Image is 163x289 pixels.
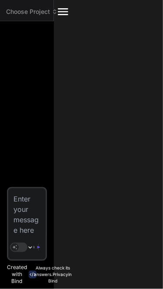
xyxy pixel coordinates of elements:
img: attachment [33,246,35,249]
p: Always check its answers. in Bind [34,265,72,285]
p: Created with Bind [7,264,27,285]
img: bind-logo [29,271,37,279]
span: Choose Project [6,7,58,16]
span: Privacy [53,272,68,277]
img: icon [37,246,40,249]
